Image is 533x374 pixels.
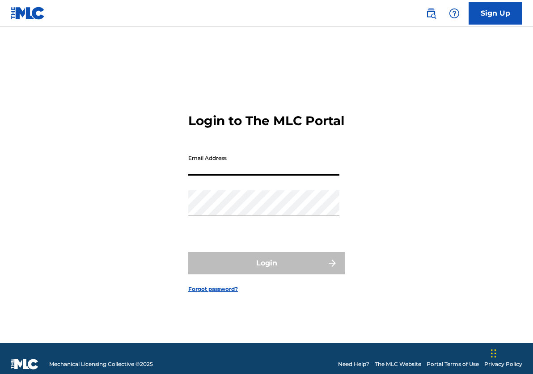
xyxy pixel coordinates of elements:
a: Forgot password? [188,285,238,293]
img: MLC Logo [11,7,45,20]
iframe: Chat Widget [488,331,533,374]
a: The MLC Website [375,360,421,368]
div: Drag [491,340,496,367]
a: Privacy Policy [484,360,522,368]
span: Mechanical Licensing Collective © 2025 [49,360,153,368]
a: Public Search [422,4,440,22]
img: logo [11,359,38,370]
a: Sign Up [469,2,522,25]
a: Portal Terms of Use [427,360,479,368]
div: Help [445,4,463,22]
img: search [426,8,436,19]
img: help [449,8,460,19]
h3: Login to The MLC Portal [188,113,344,129]
a: Need Help? [338,360,369,368]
